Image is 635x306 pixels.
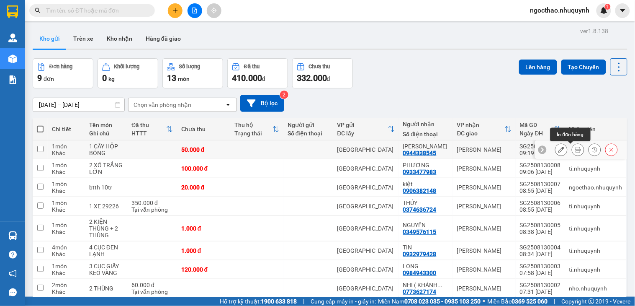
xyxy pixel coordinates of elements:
[8,231,17,240] img: warehouse-icon
[520,169,561,175] div: 09:06 [DATE]
[520,206,561,213] div: 08:55 [DATE]
[207,3,221,18] button: aim
[46,6,145,15] input: Tìm tên, số ĐT hoặc mã đơn
[327,75,330,82] span: đ
[131,122,166,128] div: Đã thu
[403,222,449,228] div: NGUYÊN
[7,5,18,18] img: logo-vxr
[179,64,201,70] div: Số lượng
[403,263,449,270] div: LONG
[33,98,124,112] input: Select a date range.
[520,150,561,156] div: 09:19 [DATE]
[23,3,103,19] strong: NHƯ QUỲNH
[261,298,297,305] strong: 1900 633 818
[403,121,449,127] div: Người nhận
[89,218,123,239] div: 2 KIỆN THÙNG + 2 THÙNG
[516,118,565,140] th: Toggle SortBy
[232,73,262,83] span: 410.000
[131,206,173,213] div: Tại văn phòng
[67,29,100,49] button: Trên xe
[33,29,67,49] button: Kho gửi
[134,101,191,109] div: Chọn văn phòng nhận
[403,228,437,235] div: 0349576115
[457,146,512,153] div: [PERSON_NAME]
[9,270,17,277] span: notification
[569,266,622,273] div: ti.nhuquynh
[561,60,606,75] button: Tạo Chuyến
[403,288,437,295] div: 0773627174
[403,162,449,169] div: PHƯƠNG
[114,64,140,70] div: Khối lượng
[181,146,226,153] div: 50.000 đ
[457,203,512,210] div: [PERSON_NAME]
[244,64,260,70] div: Đã thu
[605,4,611,10] sup: 1
[9,288,17,296] span: message
[162,58,223,88] button: Số lượng13món
[520,122,554,128] div: Mã GD
[131,288,173,295] div: Tại văn phòng
[89,244,123,257] div: 4 CỤC ĐEN LẠNH
[89,162,123,175] div: 2 XÔ TRẮNG LỚN
[520,244,561,251] div: SG2508130004
[167,73,176,83] span: 13
[33,58,93,88] button: Đơn hàng9đơn
[227,58,288,88] button: Đã thu410.000đ
[240,95,284,112] button: Bộ lọc
[181,184,226,191] div: 20.000 đ
[520,228,561,235] div: 08:38 [DATE]
[89,285,123,292] div: 2 THÙNG
[606,4,609,10] span: 1
[520,222,561,228] div: SG2508130005
[309,64,330,70] div: Chưa thu
[403,270,437,276] div: 0984943300
[303,297,304,306] span: |
[569,247,622,254] div: ti.nhuquynh
[3,52,55,60] span: [PERSON_NAME]:
[457,247,512,254] div: [PERSON_NAME]
[35,8,41,13] span: search
[292,58,353,88] button: Chưa thu332.000đ
[44,75,54,82] span: đơn
[520,143,561,150] div: SG2508130009
[589,298,594,304] span: copyright
[403,169,437,175] div: 0933477983
[519,60,557,75] button: Lên hàng
[554,297,555,306] span: |
[403,206,437,213] div: 0374636724
[139,29,188,49] button: Hàng đã giao
[288,122,329,128] div: Người gửi
[288,130,329,137] div: Số điện thoại
[52,162,81,169] div: 1 món
[168,3,183,18] button: plus
[108,75,115,82] span: kg
[89,143,123,156] div: 1 CÂY HỘP BÓNG
[52,282,81,288] div: 2 món
[520,181,561,187] div: SG2508130007
[337,285,395,292] div: [GEOGRAPHIC_DATA]
[181,225,226,232] div: 1.000 đ
[262,75,265,82] span: đ
[337,225,395,232] div: [GEOGRAPHIC_DATA]
[337,122,388,128] div: VP gửi
[333,118,399,140] th: Toggle SortBy
[3,30,122,51] p: VP [GEOGRAPHIC_DATA]:
[569,126,622,132] div: Nhân viên
[337,130,388,137] div: ĐC lấy
[181,165,226,172] div: 100.000 đ
[403,181,449,187] div: kiệt
[8,75,17,84] img: solution-icon
[234,122,273,128] div: Thu hộ
[337,165,395,172] div: [GEOGRAPHIC_DATA]
[89,130,123,137] div: Ghi chú
[569,225,622,232] div: ti.nhuquynh
[102,73,107,83] span: 0
[52,169,81,175] div: Khác
[403,187,437,194] div: 0906382148
[619,7,627,14] span: caret-down
[280,91,288,99] sup: 2
[438,282,443,288] span: ...
[52,270,81,276] div: Khác
[520,200,561,206] div: SG2508130006
[192,8,198,13] span: file-add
